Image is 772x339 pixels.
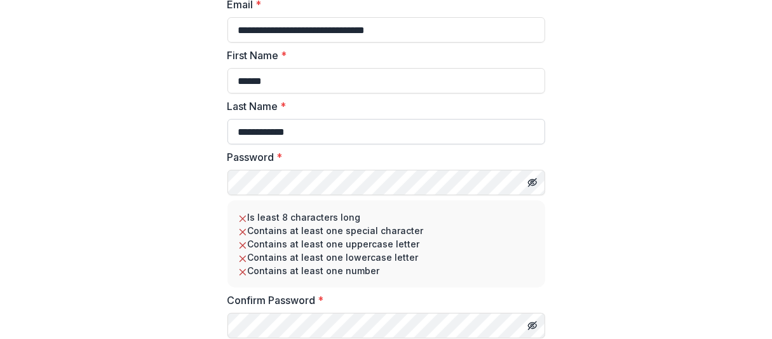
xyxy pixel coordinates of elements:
button: Toggle password visibility [522,315,543,336]
label: Confirm Password [227,293,538,308]
label: First Name [227,48,538,63]
label: Last Name [227,99,538,114]
li: Contains at least one special character [238,224,535,237]
label: Password [227,149,538,165]
li: Contains at least one uppercase letter [238,237,535,251]
li: Contains at least one number [238,264,535,277]
button: Toggle password visibility [522,172,543,193]
li: Is least 8 characters long [238,211,535,224]
li: Contains at least one lowercase letter [238,251,535,264]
